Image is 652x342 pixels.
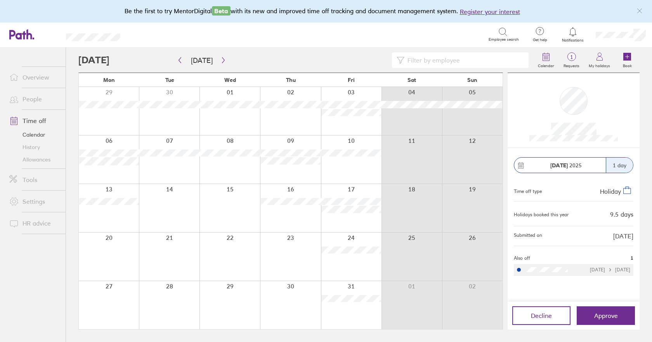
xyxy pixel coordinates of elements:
span: Also off [514,255,530,261]
div: Holidays booked this year [514,212,569,217]
a: Tools [3,172,66,187]
a: 1Requests [559,48,584,73]
input: Filter by employee [404,53,524,68]
span: Sun [467,77,477,83]
a: Settings [3,194,66,209]
div: [DATE] [DATE] [590,267,630,273]
a: Calendar [3,128,66,141]
label: Book [618,61,636,68]
span: Beta [212,6,231,16]
a: Book [615,48,640,73]
span: 1 [559,54,584,60]
div: 9.5 days [610,211,633,218]
div: Be the first to try MentorDigital with its new and improved time off tracking and document manage... [125,6,528,16]
button: Decline [512,306,570,325]
div: Time off type [514,186,542,195]
span: [DATE] [613,233,633,240]
a: Notifications [560,26,586,43]
span: 2025 [550,162,582,168]
button: [DATE] [185,54,219,67]
a: HR advice [3,215,66,231]
button: Approve [577,306,635,325]
span: Holiday [600,187,621,195]
span: Decline [531,312,552,319]
span: 1 [631,255,633,261]
a: Time off [3,113,66,128]
button: Register your interest [460,7,520,16]
span: Submitted on [514,233,542,240]
label: Requests [559,61,584,68]
a: My holidays [584,48,615,73]
div: Search [141,31,161,38]
span: Employee search [489,37,519,42]
span: Tue [165,77,174,83]
a: People [3,91,66,107]
a: Overview [3,69,66,85]
a: Allowances [3,153,66,166]
div: 1 day [606,158,633,173]
label: Calendar [533,61,559,68]
a: Calendar [533,48,559,73]
span: Notifications [560,38,586,43]
a: History [3,141,66,153]
span: Approve [594,312,618,319]
span: Wed [224,77,236,83]
span: Get help [527,38,553,42]
strong: [DATE] [550,162,568,169]
span: Sat [407,77,416,83]
span: Fri [348,77,355,83]
span: Thu [286,77,296,83]
span: Mon [103,77,115,83]
label: My holidays [584,61,615,68]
